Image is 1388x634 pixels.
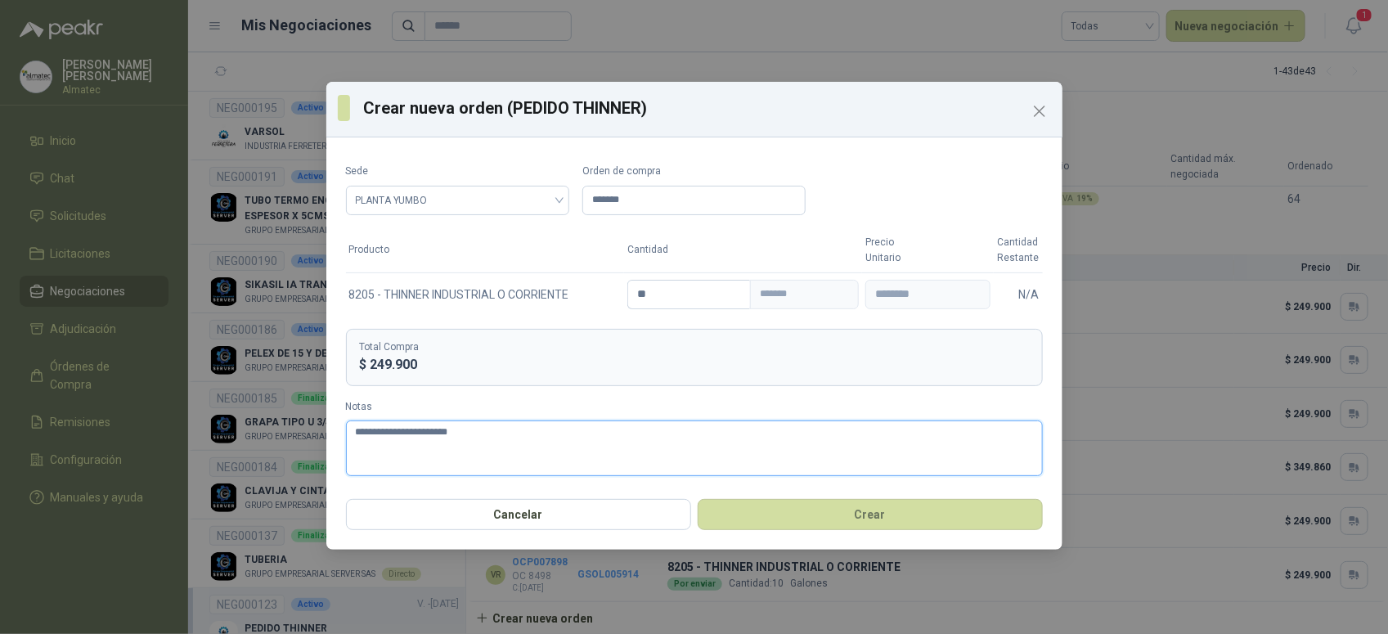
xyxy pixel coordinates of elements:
label: Sede [346,164,569,179]
label: Notas [346,399,1043,415]
button: Close [1026,98,1053,124]
th: Cantidad [624,228,862,272]
span: PLANTA YUMBO [356,188,559,213]
th: Precio Unitario [862,228,994,272]
th: Cantidad Restante [994,228,1042,272]
th: Producto [346,228,625,272]
td: Cantidad [624,272,862,316]
p: Total Compra [360,339,1029,355]
td: Precio unitario [862,272,994,316]
h3: Crear nueva orden (PEDIDO THINNER) [363,96,1051,120]
span: 8205 - THINNER INDUSTRIAL O CORRIENTE [349,286,569,304]
button: Crear [698,499,1043,530]
button: Cancelar [346,499,691,530]
p: $ 249.900 [360,354,1029,375]
label: Orden de compra [582,164,806,179]
td: N/A [994,272,1042,316]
